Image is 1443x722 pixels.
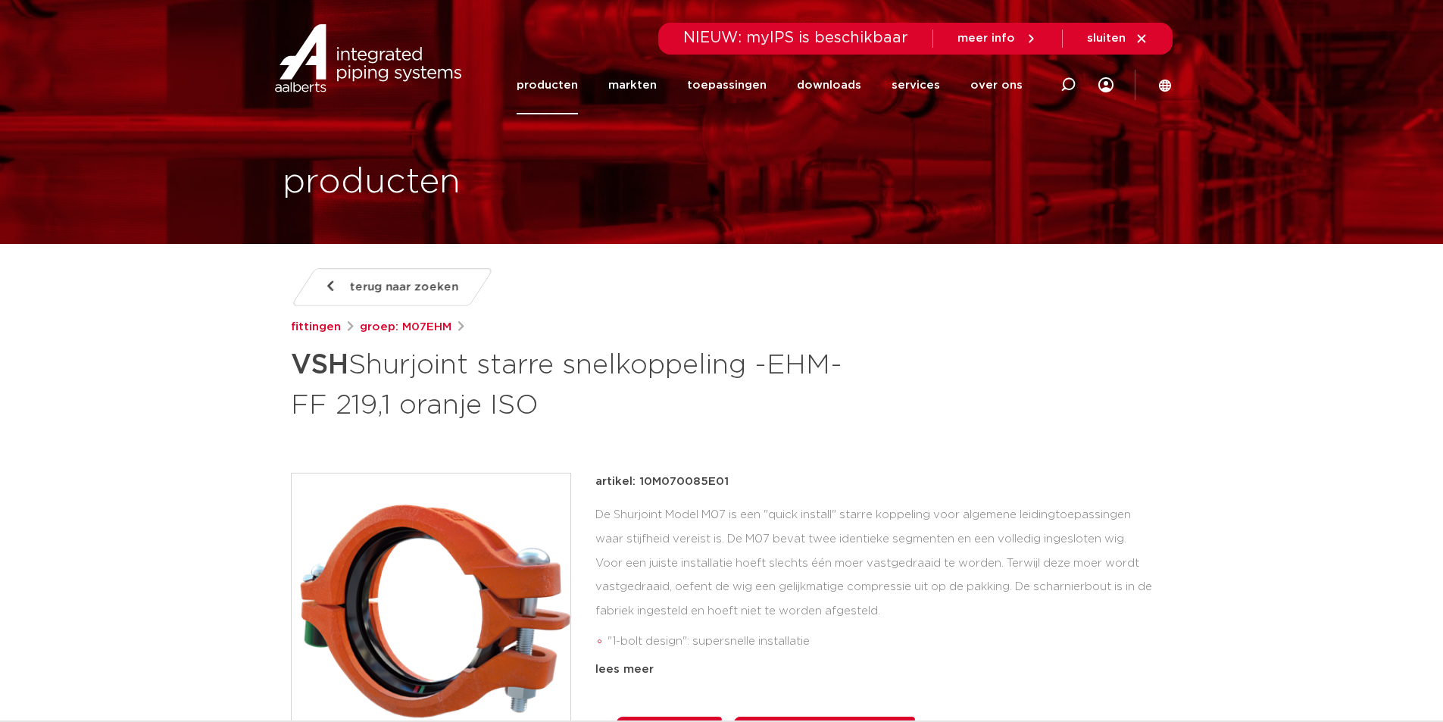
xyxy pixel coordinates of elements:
[517,56,578,114] a: producten
[683,30,908,45] span: NIEUW: myIPS is beschikbaar
[291,318,341,336] a: fittingen
[517,56,1023,114] nav: Menu
[892,56,940,114] a: services
[608,56,657,114] a: markten
[595,503,1153,655] div: De Shurjoint Model M07 is een "quick install" starre koppeling voor algemene leidingtoepassingen ...
[360,318,451,336] a: groep: M07EHM
[797,56,861,114] a: downloads
[957,32,1038,45] a: meer info
[687,56,767,114] a: toepassingen
[1087,32,1148,45] a: sluiten
[607,654,1153,678] li: gepatenteerd wigontwerp
[1087,33,1126,44] span: sluiten
[290,268,493,306] a: terug naar zoeken
[970,56,1023,114] a: over ons
[291,352,348,379] strong: VSH
[350,275,458,299] span: terug naar zoeken
[283,158,461,207] h1: producten
[607,630,1153,654] li: "1-bolt design": supersnelle installatie
[957,33,1015,44] span: meer info
[595,473,729,491] p: artikel: 10M070085E01
[291,342,860,424] h1: Shurjoint starre snelkoppeling -EHM- FF 219,1 oranje ISO
[595,661,1153,679] div: lees meer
